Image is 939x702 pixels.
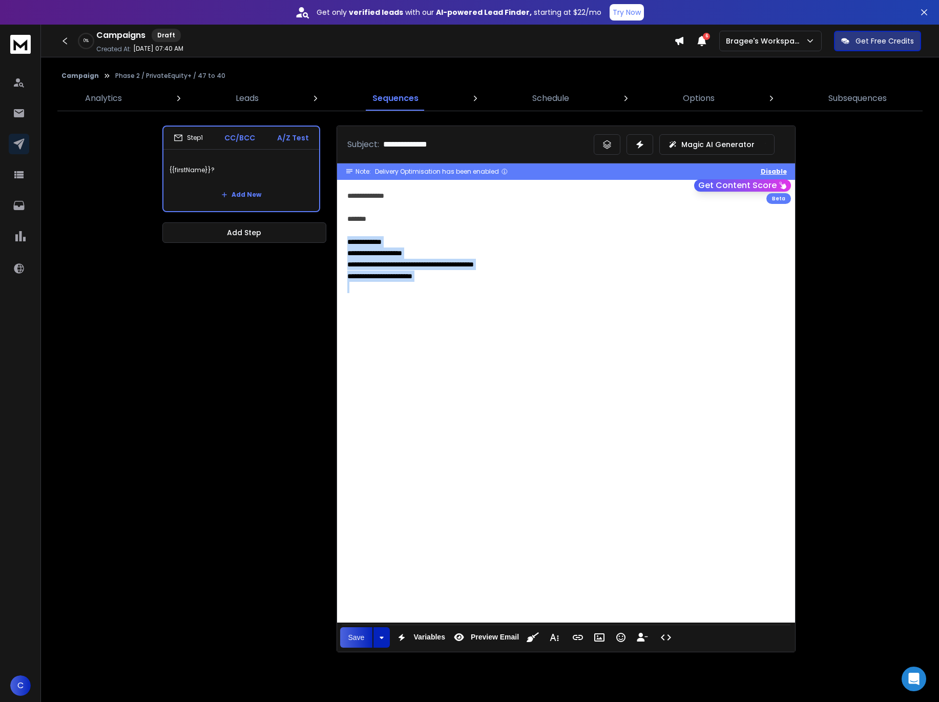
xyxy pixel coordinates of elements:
[224,133,255,143] p: CC/BCC
[85,92,122,105] p: Analytics
[174,133,203,142] div: Step 1
[392,627,447,648] button: Variables
[317,7,601,17] p: Get only with our starting at $22/mo
[613,7,641,17] p: Try Now
[902,667,926,691] div: Open Intercom Messenger
[96,45,131,53] p: Created At:
[611,627,631,648] button: Emoticons
[449,627,521,648] button: Preview Email
[683,92,715,105] p: Options
[834,31,921,51] button: Get Free Credits
[411,633,447,642] span: Variables
[726,36,805,46] p: Bragee's Workspace
[162,126,320,212] li: Step1CC/BCCA/Z Test{{firstName}}?Add New
[170,156,313,184] p: {{firstName}}?
[855,36,914,46] p: Get Free Credits
[152,29,181,42] div: Draft
[703,33,710,40] span: 6
[822,86,893,111] a: Subsequences
[436,7,532,17] strong: AI-powered Lead Finder,
[79,86,128,111] a: Analytics
[766,193,791,204] div: Beta
[213,184,269,205] button: Add New
[375,168,508,176] div: Delivery Optimisation has been enabled
[340,627,373,648] button: Save
[61,72,99,80] button: Campaign
[236,92,259,105] p: Leads
[659,134,775,155] button: Magic AI Generator
[828,92,887,105] p: Subsequences
[10,35,31,54] img: logo
[656,627,676,648] button: Code View
[349,7,403,17] strong: verified leads
[677,86,721,111] a: Options
[694,179,791,192] button: Get Content Score
[10,675,31,696] button: C
[523,627,542,648] button: Clean HTML
[277,133,309,143] p: A/Z Test
[133,45,183,53] p: [DATE] 07:40 AM
[526,86,575,111] a: Schedule
[590,627,609,648] button: Insert Image (Ctrl+P)
[469,633,521,642] span: Preview Email
[568,627,588,648] button: Insert Link (Ctrl+K)
[84,38,89,44] p: 0 %
[532,92,569,105] p: Schedule
[545,627,564,648] button: More Text
[229,86,265,111] a: Leads
[761,168,787,176] button: Disable
[366,86,425,111] a: Sequences
[681,139,755,150] p: Magic AI Generator
[356,168,371,176] span: Note:
[633,627,652,648] button: Insert Unsubscribe Link
[610,4,644,20] button: Try Now
[115,72,225,80] p: Phase 2 / PrivateEquity+ / 47 to 40
[96,29,145,42] h1: Campaigns
[372,92,419,105] p: Sequences
[162,222,326,243] button: Add Step
[347,138,379,151] p: Subject:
